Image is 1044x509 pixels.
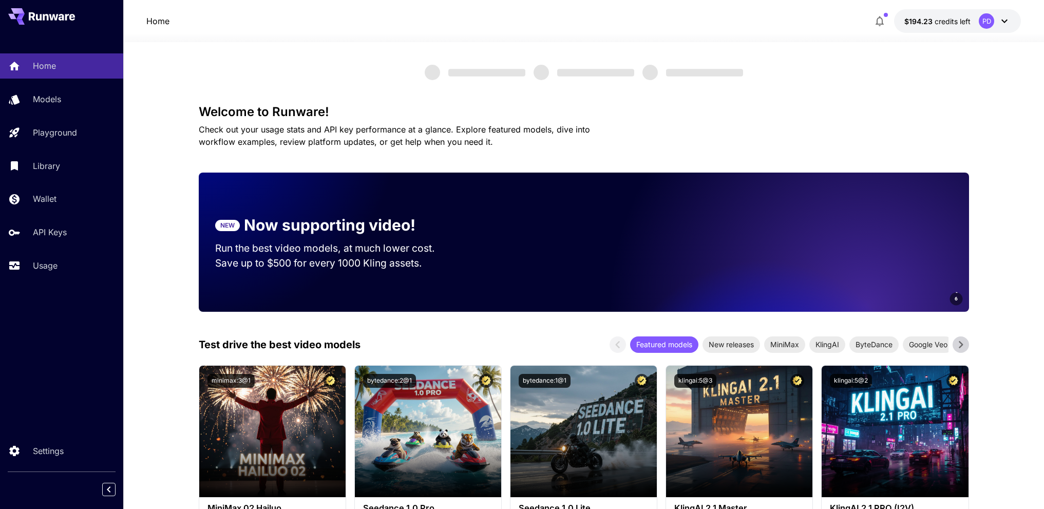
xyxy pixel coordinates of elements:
span: KlingAI [809,339,845,350]
p: Usage [33,259,58,272]
p: API Keys [33,226,67,238]
div: KlingAI [809,336,845,353]
button: Certified Model – Vetted for best performance and includes a commercial license. [946,374,960,388]
p: Test drive the best video models [199,337,360,352]
span: New releases [703,339,760,350]
span: $194.23 [904,17,935,26]
button: klingai:5@3 [674,374,716,388]
span: credits left [935,17,971,26]
img: alt [199,366,346,497]
p: Now supporting video! [244,214,415,237]
img: alt [666,366,812,497]
p: Settings [33,445,64,457]
p: Run the best video models, at much lower cost. [215,241,454,256]
div: PD [979,13,994,29]
span: Featured models [630,339,698,350]
p: Wallet [33,193,56,205]
h3: Welcome to Runware! [199,105,969,119]
p: NEW [220,221,235,230]
p: Home [33,60,56,72]
div: $194.2317 [904,16,971,27]
img: alt [822,366,968,497]
p: Save up to $500 for every 1000 Kling assets. [215,256,454,271]
button: klingai:5@2 [830,374,872,388]
img: alt [355,366,501,497]
div: Google Veo [903,336,954,353]
span: Google Veo [903,339,954,350]
button: bytedance:1@1 [519,374,571,388]
button: Certified Model – Vetted for best performance and includes a commercial license. [324,374,337,388]
div: New releases [703,336,760,353]
button: $194.2317PD [894,9,1021,33]
div: MiniMax [764,336,805,353]
span: 6 [955,295,958,303]
button: bytedance:2@1 [363,374,416,388]
span: Check out your usage stats and API key performance at a glance. Explore featured models, dive int... [199,124,590,147]
button: Certified Model – Vetted for best performance and includes a commercial license. [479,374,493,388]
div: ByteDance [849,336,899,353]
span: ByteDance [849,339,899,350]
span: MiniMax [764,339,805,350]
button: Certified Model – Vetted for best performance and includes a commercial license. [790,374,804,388]
nav: breadcrumb [146,15,169,27]
a: Home [146,15,169,27]
p: Library [33,160,60,172]
img: alt [510,366,657,497]
div: Collapse sidebar [110,480,123,499]
p: Models [33,93,61,105]
button: Certified Model – Vetted for best performance and includes a commercial license. [635,374,649,388]
button: minimax:3@1 [207,374,255,388]
button: Collapse sidebar [102,483,116,496]
p: Playground [33,126,77,139]
div: Featured models [630,336,698,353]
